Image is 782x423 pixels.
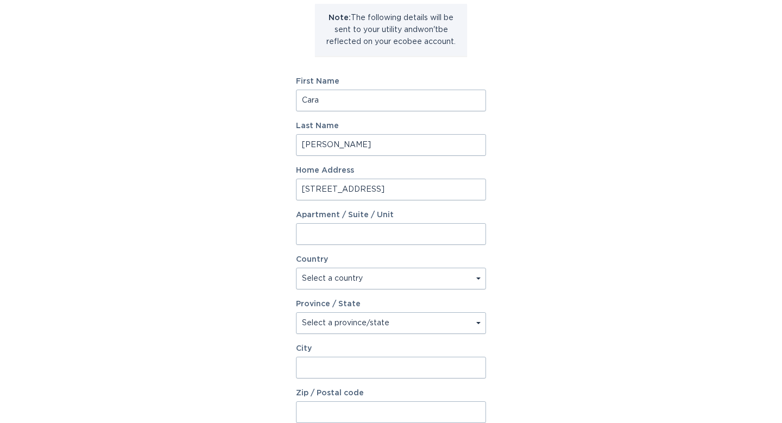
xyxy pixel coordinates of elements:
label: Province / State [296,300,361,308]
label: Apartment / Suite / Unit [296,211,486,219]
label: City [296,345,486,352]
label: First Name [296,78,486,85]
p: The following details will be sent to your utility and won't be reflected on your ecobee account. [323,12,459,48]
label: Home Address [296,167,486,174]
label: Zip / Postal code [296,389,486,397]
label: Country [296,256,328,263]
label: Last Name [296,122,486,130]
strong: Note: [329,14,351,22]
